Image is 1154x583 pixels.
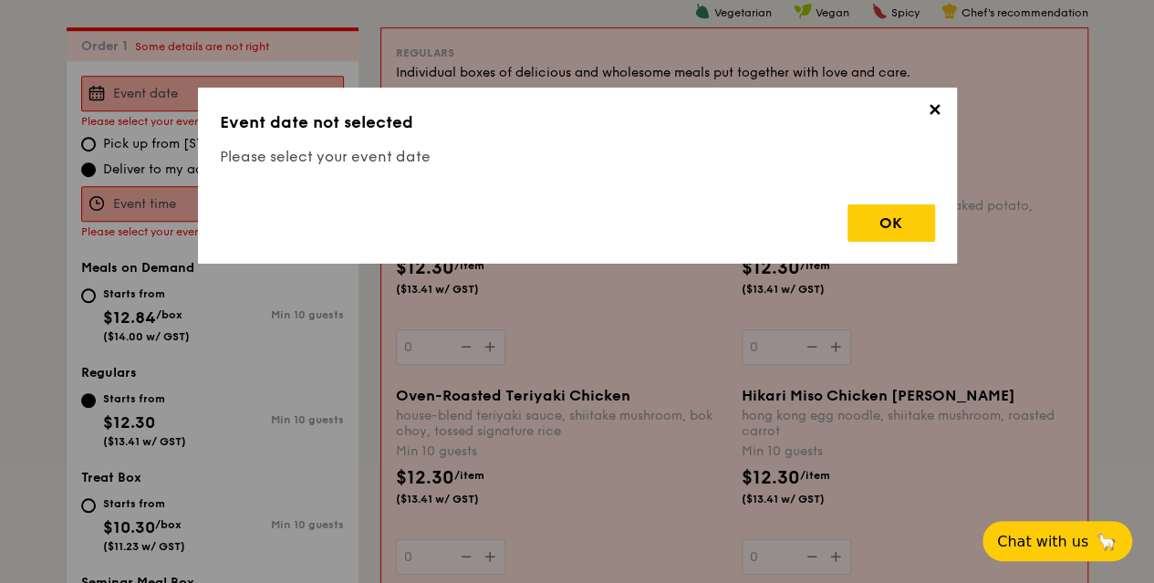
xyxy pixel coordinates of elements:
[997,533,1088,550] span: Chat with us
[220,109,935,135] h3: Event date not selected
[1096,531,1118,552] span: 🦙
[982,521,1132,561] button: Chat with us🦙
[847,204,935,242] div: OK
[220,146,935,168] h4: Please select your event date
[922,100,948,126] span: ✕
